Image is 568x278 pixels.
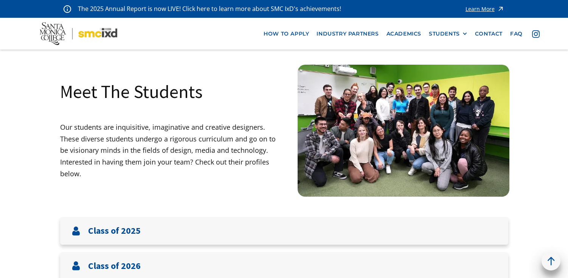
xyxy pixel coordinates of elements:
[542,252,560,270] a: back to top
[60,121,284,179] p: Our students are inquisitive, imaginative and creative designers. These diverse students undergo ...
[88,225,141,236] h3: Class of 2025
[64,5,71,13] img: icon - information - alert
[429,31,467,37] div: STUDENTS
[88,261,141,272] h3: Class of 2026
[40,22,117,45] img: Santa Monica College - SMC IxD logo
[313,27,382,41] a: industry partners
[497,4,504,14] img: icon - arrow - alert
[532,30,540,38] img: icon - instagram
[466,6,495,12] div: Learn More
[60,80,203,103] h1: Meet The Students
[466,4,504,14] a: Learn More
[429,31,460,37] div: STUDENTS
[506,27,526,41] a: faq
[471,27,506,41] a: contact
[298,65,509,197] img: Santa Monica College IxD Students engaging with industry
[71,261,81,270] img: User icon
[78,4,342,14] p: The 2025 Annual Report is now LIVE! Click here to learn more about SMC IxD's achievements!
[71,227,81,236] img: User icon
[260,27,313,41] a: how to apply
[383,27,425,41] a: Academics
